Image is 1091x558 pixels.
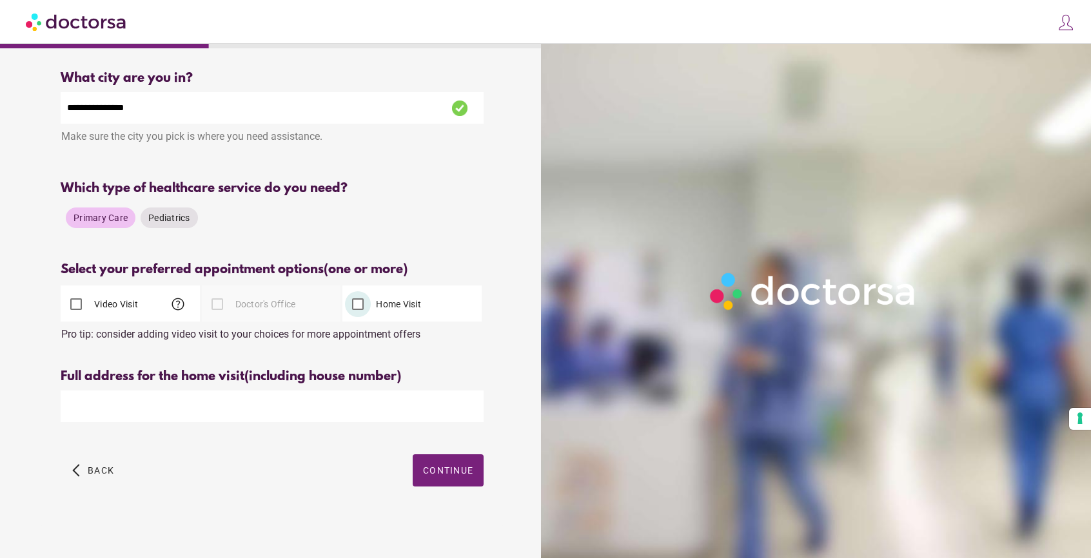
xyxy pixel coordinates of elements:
label: Video Visit [92,298,138,311]
span: Primary Care [74,213,128,223]
label: Home Visit [373,298,421,311]
img: Doctorsa.com [26,7,128,36]
div: Make sure the city you pick is where you need assistance. [61,124,484,152]
div: Full address for the home visit [61,369,484,384]
div: Select your preferred appointment options [61,262,484,277]
span: Continue [423,465,473,476]
button: Your consent preferences for tracking technologies [1069,408,1091,430]
span: (including house number) [244,369,401,384]
button: Continue [413,454,484,486]
label: Doctor's Office [233,298,296,311]
span: Pediatrics [148,213,190,223]
span: (one or more) [324,262,408,277]
img: Logo-Doctorsa-trans-White-partial-flat.png [704,267,922,315]
span: Back [88,465,114,476]
button: arrow_back_ios Back [67,454,119,486]
div: Which type of healthcare service do you need? [61,181,484,196]
div: Pro tip: consider adding video visit to your choices for more appointment offers [61,322,484,340]
img: icons8-customer-100.png [1057,14,1075,32]
span: help [170,296,186,312]
div: What city are you in? [61,71,484,86]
